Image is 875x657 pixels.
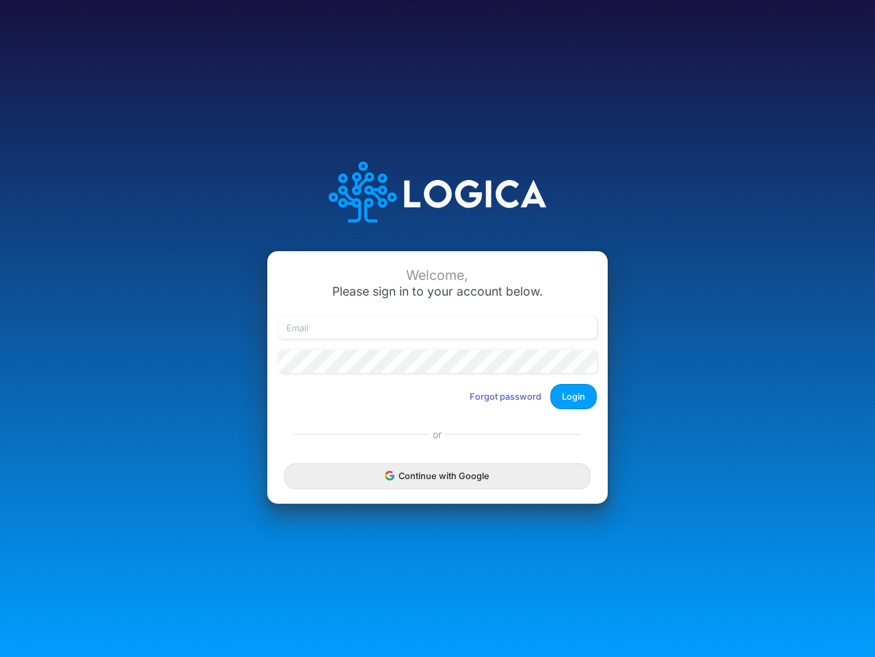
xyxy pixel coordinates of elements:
[278,268,597,283] div: Welcome,
[284,463,591,489] button: Continue with Google
[278,316,597,339] input: Email
[550,384,597,409] button: Login
[461,385,550,408] button: Forgot password
[332,284,543,298] span: Please sign in to your account below.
